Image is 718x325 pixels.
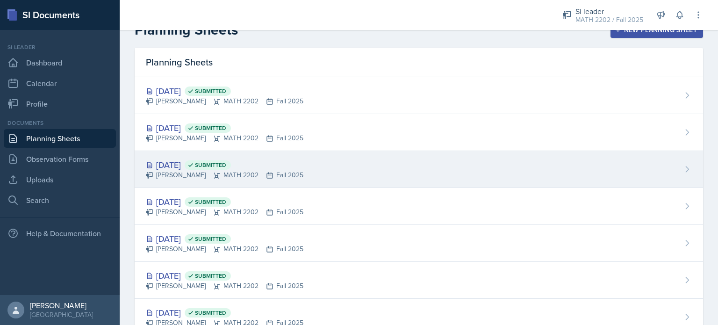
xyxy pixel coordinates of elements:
[146,232,303,245] div: [DATE]
[195,87,226,95] span: Submitted
[195,309,226,317] span: Submitted
[30,301,93,310] div: [PERSON_NAME]
[135,22,238,38] h2: Planning Sheets
[146,207,303,217] div: [PERSON_NAME] MATH 2202 Fall 2025
[135,188,703,225] a: [DATE] Submitted [PERSON_NAME]MATH 2202Fall 2025
[135,77,703,114] a: [DATE] Submitted [PERSON_NAME]MATH 2202Fall 2025
[195,161,226,169] span: Submitted
[610,22,703,38] button: New Planning Sheet
[4,119,116,127] div: Documents
[4,74,116,93] a: Calendar
[135,225,703,262] a: [DATE] Submitted [PERSON_NAME]MATH 2202Fall 2025
[195,235,226,243] span: Submitted
[146,281,303,291] div: [PERSON_NAME] MATH 2202 Fall 2025
[146,195,303,208] div: [DATE]
[146,159,303,171] div: [DATE]
[146,85,303,97] div: [DATE]
[135,114,703,151] a: [DATE] Submitted [PERSON_NAME]MATH 2202Fall 2025
[4,150,116,168] a: Observation Forms
[146,244,303,254] div: [PERSON_NAME] MATH 2202 Fall 2025
[146,96,303,106] div: [PERSON_NAME] MATH 2202 Fall 2025
[146,122,303,134] div: [DATE]
[4,129,116,148] a: Planning Sheets
[195,198,226,206] span: Submitted
[575,6,643,17] div: Si leader
[195,272,226,280] span: Submitted
[146,306,303,319] div: [DATE]
[146,269,303,282] div: [DATE]
[617,26,697,34] div: New Planning Sheet
[146,170,303,180] div: [PERSON_NAME] MATH 2202 Fall 2025
[4,43,116,51] div: Si leader
[4,94,116,113] a: Profile
[135,262,703,299] a: [DATE] Submitted [PERSON_NAME]MATH 2202Fall 2025
[146,133,303,143] div: [PERSON_NAME] MATH 2202 Fall 2025
[135,151,703,188] a: [DATE] Submitted [PERSON_NAME]MATH 2202Fall 2025
[575,15,643,25] div: MATH 2202 / Fall 2025
[30,310,93,319] div: [GEOGRAPHIC_DATA]
[4,191,116,209] a: Search
[135,48,703,77] div: Planning Sheets
[4,224,116,243] div: Help & Documentation
[195,124,226,132] span: Submitted
[4,170,116,189] a: Uploads
[4,53,116,72] a: Dashboard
